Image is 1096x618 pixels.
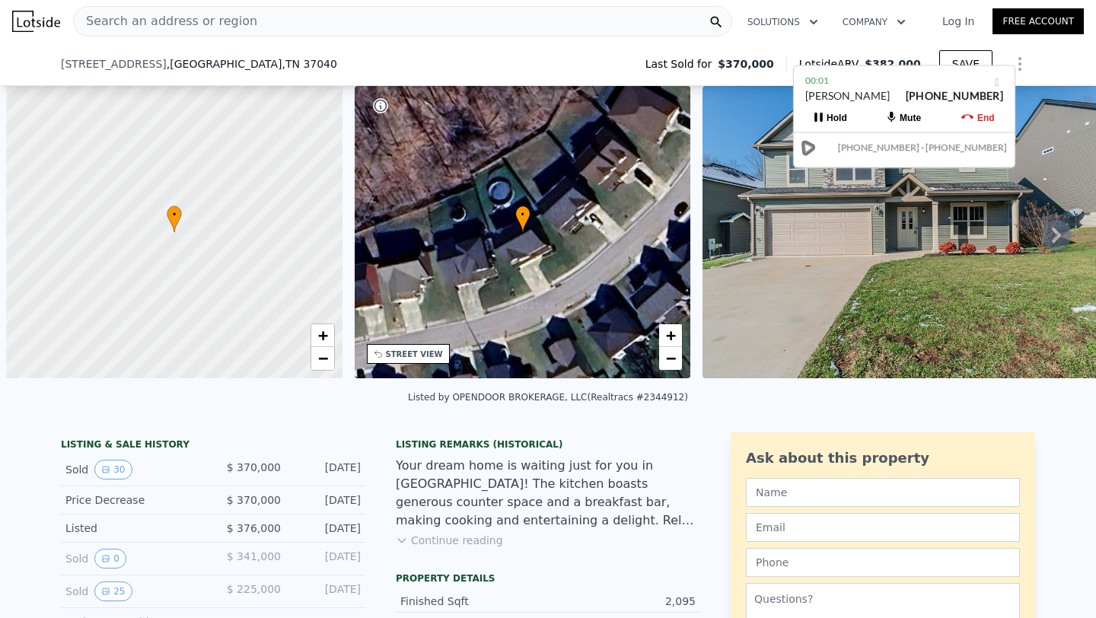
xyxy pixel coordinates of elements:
div: Sold [65,460,201,479]
div: • [515,205,530,232]
button: View historical data [94,581,132,601]
div: [DATE] [293,549,361,569]
span: + [317,326,327,345]
div: Property details [396,572,700,585]
div: Sold [65,549,201,569]
div: Your dream home is waiting just for you in [GEOGRAPHIC_DATA]! The kitchen boasts generous counter... [396,457,700,530]
div: Price Decrease [65,492,201,508]
span: − [666,349,676,368]
div: 2,095 [548,594,696,609]
span: $ 370,000 [227,461,281,473]
span: Search an address or region [74,12,257,30]
div: Ask about this property [746,448,1020,469]
button: Solutions [735,8,830,36]
span: , [GEOGRAPHIC_DATA] [167,56,337,72]
input: Email [746,513,1020,542]
input: Name [746,478,1020,507]
a: Free Account [992,8,1084,34]
div: Sold [65,581,201,601]
span: + [666,326,676,345]
div: STREET VIEW [386,349,443,360]
button: Show Options [1005,49,1035,79]
span: $382,000 [865,58,921,70]
div: LISTING & SALE HISTORY [61,438,365,454]
span: − [317,349,327,368]
span: • [167,208,182,221]
span: , TN 37040 [282,58,336,70]
a: Log In [924,14,992,29]
span: $ 370,000 [227,494,281,506]
div: [DATE] [293,460,361,479]
a: Zoom in [311,324,334,347]
img: Lotside [12,11,60,32]
div: Listing Remarks (Historical) [396,438,700,451]
a: Zoom out [311,347,334,370]
a: Zoom in [659,324,682,347]
span: $ 341,000 [227,550,281,562]
div: [DATE] [293,581,361,601]
span: $ 225,000 [227,583,281,595]
button: View historical data [94,460,132,479]
div: [DATE] [293,492,361,508]
span: Last Sold for [645,56,718,72]
button: Company [830,8,918,36]
button: View historical data [94,549,126,569]
div: Listed by OPENDOOR BROKERAGE, LLC (Realtracs #2344912) [408,392,688,403]
button: SAVE [939,50,992,78]
span: [STREET_ADDRESS] [61,56,167,72]
span: • [515,208,530,221]
div: [DATE] [293,521,361,536]
button: Continue reading [396,533,503,548]
div: Listed [65,521,201,536]
span: $370,000 [718,56,774,72]
span: Lotside ARV [799,56,865,72]
span: $ 376,000 [227,522,281,534]
div: • [167,205,182,232]
div: Finished Sqft [400,594,548,609]
a: Zoom out [659,347,682,370]
input: Phone [746,548,1020,577]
